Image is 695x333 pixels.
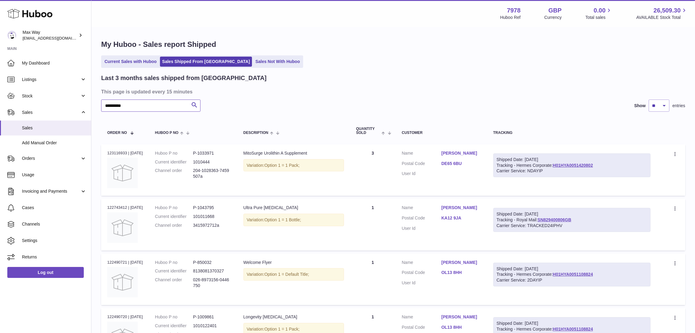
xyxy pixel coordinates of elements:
[553,163,593,168] a: H01HYA0051420802
[101,40,685,49] h1: My Huboo - Sales report Shipped
[22,205,87,211] span: Cases
[155,223,193,228] dt: Channel order
[243,150,344,156] div: MitoSurge Urolithin A Supplement
[441,215,481,221] a: KA12 9JA
[107,205,143,210] div: 122743412 | [DATE]
[22,188,80,194] span: Invoicing and Payments
[193,260,231,265] dd: P-850032
[243,314,344,320] div: Longevity [MEDICAL_DATA]
[155,268,193,274] dt: Current identifier
[264,327,300,331] span: Option 1 = 1 Pack;
[193,159,231,165] dd: 1010444
[594,6,606,15] span: 0.00
[441,205,481,211] a: [PERSON_NAME]
[102,57,159,67] a: Current Sales with Huboo
[493,208,651,232] div: Tracking - Royal Mail:
[585,15,612,20] span: Total sales
[243,159,344,172] div: Variation:
[441,270,481,275] a: OL13 8HH
[193,205,231,211] dd: P-1043795
[500,15,521,20] div: Huboo Ref
[441,324,481,330] a: OL13 8HH
[402,215,441,223] dt: Postal Code
[243,260,344,265] div: Welcome Flyer
[402,205,441,212] dt: Name
[636,15,688,20] span: AVAILABLE Stock Total
[23,36,90,40] span: [EMAIL_ADDRESS][DOMAIN_NAME]
[507,6,521,15] strong: 7978
[101,88,684,95] h3: This page is updated every 15 minutes
[497,321,647,326] div: Shipped Date: [DATE]
[22,172,87,178] span: Usage
[402,260,441,267] dt: Name
[402,131,481,135] div: Customer
[193,277,231,289] dd: 026-8973156-0446750
[497,277,647,283] div: Carrier Service: 2DAYIP
[402,324,441,332] dt: Postal Code
[107,314,143,320] div: 122490720 | [DATE]
[107,260,143,265] div: 122490721 | [DATE]
[107,150,143,156] div: 123116933 | [DATE]
[7,31,16,40] img: Max@LongevityBox.co.uk
[497,157,647,163] div: Shipped Date: [DATE]
[402,161,441,168] dt: Postal Code
[101,74,267,82] h2: Last 3 months sales shipped from [GEOGRAPHIC_DATA]
[22,254,87,260] span: Returns
[193,168,231,179] dd: 204-1028363-7459507a
[548,6,562,15] strong: GBP
[22,77,80,82] span: Listings
[636,6,688,20] a: 26,509.30 AVAILABLE Stock Total
[493,131,651,135] div: Tracking
[402,226,441,231] dt: User Id
[22,93,80,99] span: Stock
[402,150,441,158] dt: Name
[107,212,138,243] img: no-photo.jpg
[497,168,647,174] div: Carrier Service: NDAYIP
[243,214,344,226] div: Variation:
[497,211,647,217] div: Shipped Date: [DATE]
[350,254,396,305] td: 1
[22,125,87,131] span: Sales
[107,158,138,188] img: no-photo.jpg
[193,314,231,320] dd: P-1009861
[243,131,268,135] span: Description
[155,159,193,165] dt: Current identifier
[537,217,571,222] a: SN829400806GB
[155,168,193,179] dt: Channel order
[7,267,84,278] a: Log out
[350,199,396,250] td: 1
[22,238,87,244] span: Settings
[107,267,138,297] img: no-photo.jpg
[193,214,231,219] dd: 101011668
[672,103,685,109] span: entries
[155,131,179,135] span: Huboo P no
[22,110,80,115] span: Sales
[243,268,344,281] div: Variation:
[544,15,562,20] div: Currency
[553,327,593,331] a: H01HYA0051108824
[493,263,651,287] div: Tracking - Hermes Corporate:
[264,272,309,277] span: Option 1 = Default Title;
[193,223,231,228] dd: 3415972712a
[654,6,681,15] span: 26,509.30
[441,150,481,156] a: [PERSON_NAME]
[441,260,481,265] a: [PERSON_NAME]
[193,150,231,156] dd: P-1033971
[23,30,77,41] div: Max Way
[497,223,647,229] div: Carrier Service: TRACKED24IPHV
[22,221,87,227] span: Channels
[107,131,127,135] span: Order No
[160,57,252,67] a: Sales Shipped From [GEOGRAPHIC_DATA]
[634,103,646,109] label: Show
[402,171,441,177] dt: User Id
[402,280,441,286] dt: User Id
[585,6,612,20] a: 0.00 Total sales
[155,260,193,265] dt: Huboo P no
[193,323,231,329] dd: 1010122401
[497,266,647,272] div: Shipped Date: [DATE]
[402,270,441,277] dt: Postal Code
[350,144,396,196] td: 3
[155,214,193,219] dt: Current identifier
[155,314,193,320] dt: Huboo P no
[356,127,380,135] span: Quantity Sold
